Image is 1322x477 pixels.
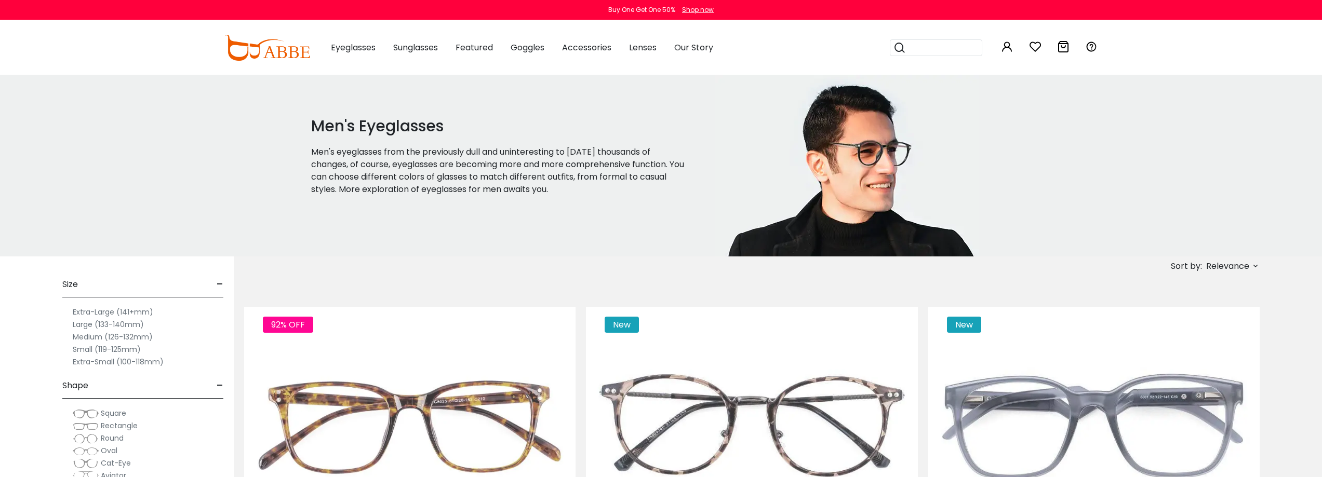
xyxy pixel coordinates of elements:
[263,317,313,333] span: 92% OFF
[311,146,689,196] p: Men's eyeglasses from the previously dull and uninteresting to [DATE] thousands of changes, of co...
[101,433,124,443] span: Round
[605,317,639,333] span: New
[73,433,99,444] img: Round.png
[715,75,979,256] img: men's eyeglasses
[1171,260,1202,272] span: Sort by:
[1206,257,1249,276] span: Relevance
[947,317,981,333] span: New
[73,331,153,343] label: Medium (126-132mm)
[73,356,164,368] label: Extra-Small (100-118mm)
[331,42,376,53] span: Eyeglasses
[73,458,99,469] img: Cat-Eye.png
[101,458,131,468] span: Cat-Eye
[629,42,657,53] span: Lenses
[73,343,141,356] label: Small (119-125mm)
[393,42,438,53] span: Sunglasses
[674,42,713,53] span: Our Story
[73,318,144,331] label: Large (133-140mm)
[562,42,611,53] span: Accessories
[608,5,675,15] div: Buy One Get One 50%
[73,408,99,419] img: Square.png
[456,42,493,53] span: Featured
[101,445,117,456] span: Oval
[511,42,544,53] span: Goggles
[73,306,153,318] label: Extra-Large (141+mm)
[682,5,714,15] div: Shop now
[225,35,310,61] img: abbeglasses.com
[101,408,126,418] span: Square
[677,5,714,14] a: Shop now
[73,446,99,456] img: Oval.png
[217,373,223,398] span: -
[62,373,88,398] span: Shape
[311,117,689,135] h1: Men's Eyeglasses
[217,272,223,297] span: -
[101,420,138,431] span: Rectangle
[73,421,99,431] img: Rectangle.png
[62,272,78,297] span: Size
